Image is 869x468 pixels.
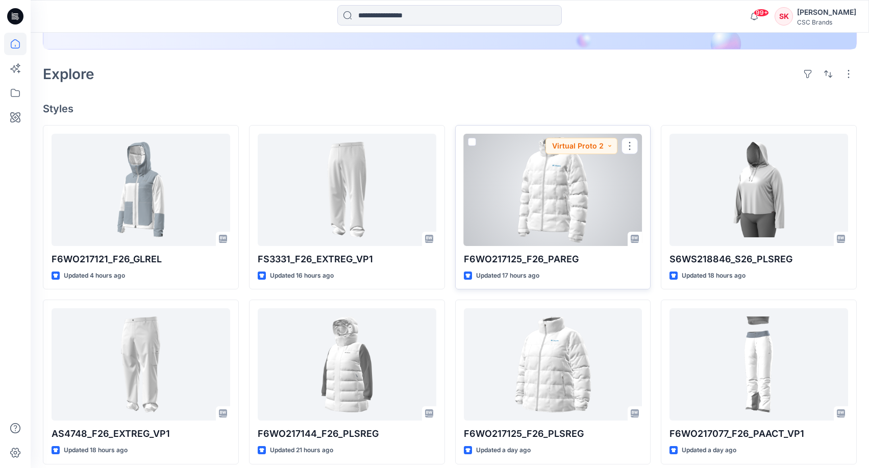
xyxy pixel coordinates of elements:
[797,18,856,26] div: CSC Brands
[476,445,531,456] p: Updated a day ago
[270,270,334,281] p: Updated 16 hours ago
[797,6,856,18] div: [PERSON_NAME]
[464,134,642,246] a: F6WO217125_F26_PAREG
[64,270,125,281] p: Updated 4 hours ago
[258,134,436,246] a: FS3331_F26_EXTREG_VP1
[464,427,642,441] p: F6WO217125_F26_PLSREG
[64,445,128,456] p: Updated 18 hours ago
[43,66,94,82] h2: Explore
[52,427,230,441] p: AS4748_F26_EXTREG_VP1
[669,252,848,266] p: S6WS218846_S26_PLSREG
[775,7,793,26] div: SK
[258,252,436,266] p: FS3331_F26_EXTREG_VP1
[476,270,539,281] p: Updated 17 hours ago
[754,9,769,17] span: 99+
[270,445,333,456] p: Updated 21 hours ago
[464,252,642,266] p: F6WO217125_F26_PAREG
[43,103,857,115] h4: Styles
[682,270,746,281] p: Updated 18 hours ago
[52,308,230,421] a: AS4748_F26_EXTREG_VP1
[52,252,230,266] p: F6WO217121_F26_GLREL
[258,427,436,441] p: F6WO217144_F26_PLSREG
[258,308,436,421] a: F6WO217144_F26_PLSREG
[464,308,642,421] a: F6WO217125_F26_PLSREG
[669,427,848,441] p: F6WO217077_F26_PAACT_VP1
[669,308,848,421] a: F6WO217077_F26_PAACT_VP1
[52,134,230,246] a: F6WO217121_F26_GLREL
[669,134,848,246] a: S6WS218846_S26_PLSREG
[682,445,736,456] p: Updated a day ago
